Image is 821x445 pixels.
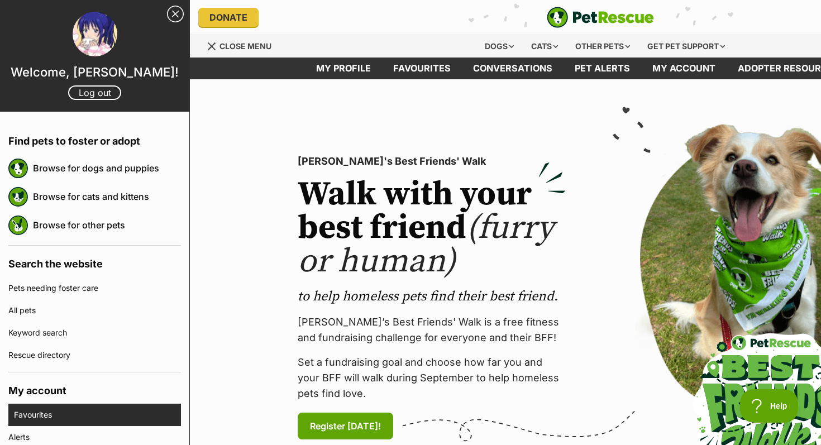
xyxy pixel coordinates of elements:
h4: My account [8,372,181,404]
h2: Walk with your best friend [298,178,566,279]
iframe: Help Scout Beacon - Open [740,389,799,423]
img: petrescue logo [8,216,28,235]
a: My profile [305,58,382,79]
a: Donate [198,8,259,27]
a: Pet alerts [564,58,641,79]
img: logo-e224e6f780fb5917bec1dbf3a21bbac754714ae5b6737aabdf751b685950b380.svg [547,7,654,28]
a: Rescue directory [8,344,181,366]
span: Close menu [219,41,271,51]
a: PetRescue [547,7,654,28]
a: Browse for dogs and puppies [33,156,181,180]
img: petrescue logo [8,187,28,207]
a: All pets [8,299,181,322]
a: My account [641,58,727,79]
a: Favourites [14,404,181,426]
a: Menu [207,35,279,55]
a: Log out [68,85,121,100]
div: Get pet support [639,35,733,58]
h4: Find pets to foster or adopt [8,123,181,154]
span: Register [DATE]! [310,419,381,433]
a: Keyword search [8,322,181,344]
p: Set a fundraising goal and choose how far you and your BFF will walk during September to help hom... [298,355,566,401]
div: Dogs [477,35,522,58]
span: (furry or human) [298,207,554,283]
div: Other pets [567,35,638,58]
a: Close Sidebar [167,6,184,22]
a: conversations [462,58,564,79]
p: [PERSON_NAME]’s Best Friends' Walk is a free fitness and fundraising challenge for everyone and t... [298,314,566,346]
p: [PERSON_NAME]'s Best Friends' Walk [298,154,566,169]
a: Pets needing foster care [8,277,181,299]
div: Cats [523,35,566,58]
a: Browse for cats and kittens [33,185,181,208]
a: Favourites [382,58,462,79]
p: to help homeless pets find their best friend. [298,288,566,305]
a: Browse for other pets [33,213,181,237]
img: profile image [73,12,117,56]
h4: Search the website [8,246,181,277]
a: Register [DATE]! [298,413,393,439]
img: petrescue logo [8,159,28,178]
